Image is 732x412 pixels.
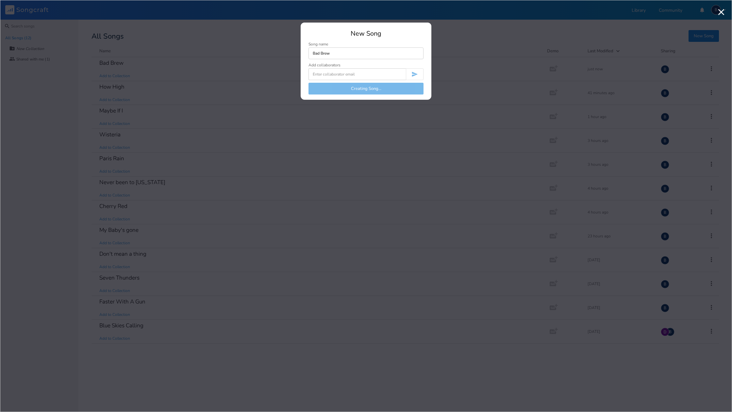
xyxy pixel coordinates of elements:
[308,83,424,94] button: Creating Song...
[308,63,341,67] div: Add collaborators
[308,30,424,37] div: New Song
[308,47,424,59] input: Enter song name
[308,42,424,46] div: Song name
[308,68,406,80] input: Enter collaborator email
[406,68,424,80] button: Invite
